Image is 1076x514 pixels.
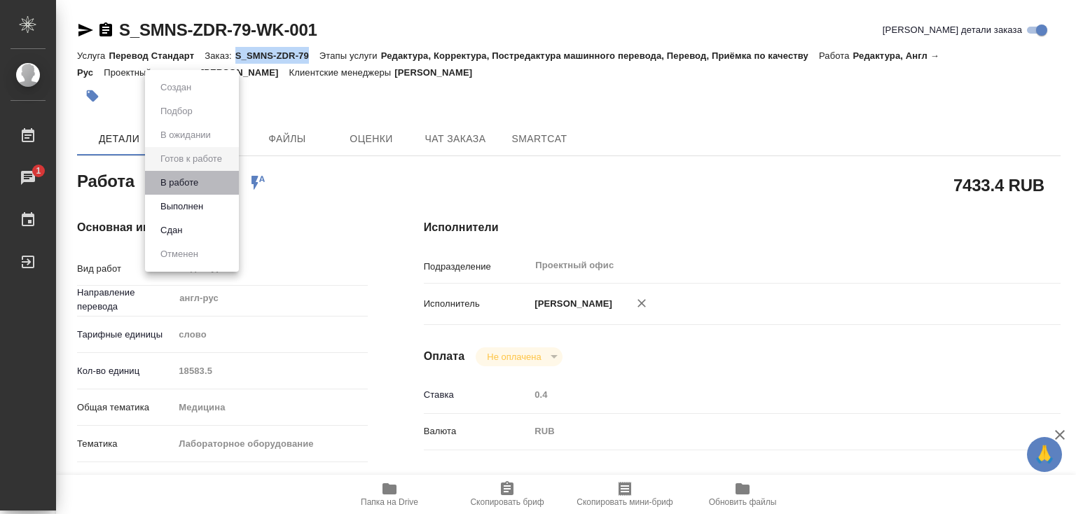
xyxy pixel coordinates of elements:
[156,246,202,262] button: Отменен
[156,223,186,238] button: Сдан
[156,151,226,167] button: Готов к работе
[156,127,215,143] button: В ожидании
[156,199,207,214] button: Выполнен
[156,175,202,190] button: В работе
[156,104,197,119] button: Подбор
[156,80,195,95] button: Создан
